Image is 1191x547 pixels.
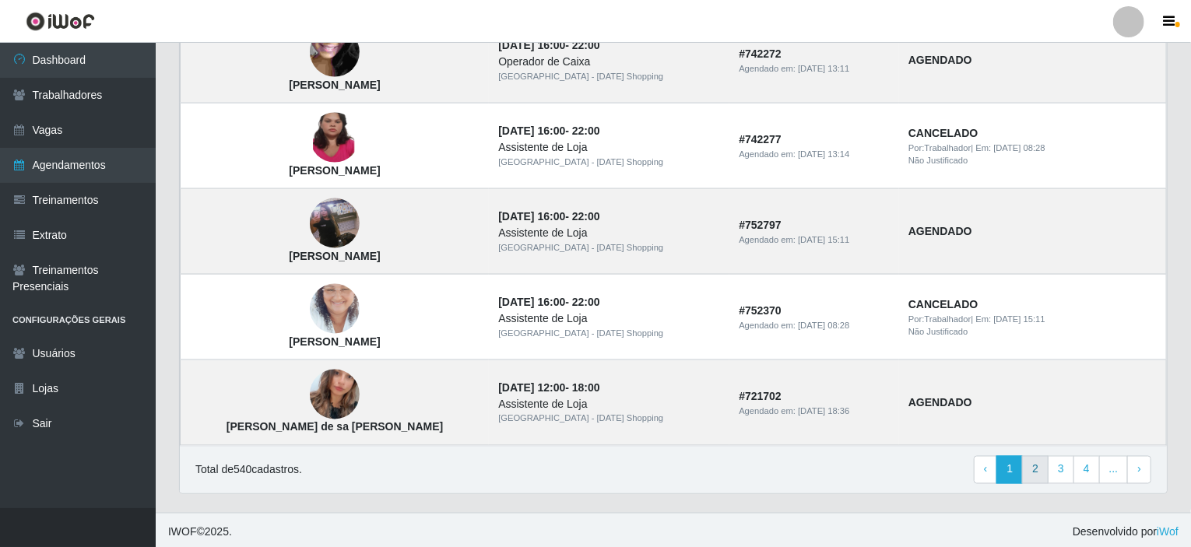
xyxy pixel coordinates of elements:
[310,265,360,354] img: Izabel Cristina da Silva Santos
[994,314,1045,324] time: [DATE] 15:11
[168,526,197,538] span: IWOF
[310,82,360,193] img: Juliana Sousa do Nascimento
[908,298,978,310] strong: CANCELADO
[739,47,782,60] strong: # 742272
[289,164,380,177] strong: [PERSON_NAME]
[1022,456,1049,484] a: 2
[908,314,971,324] span: Por: Trabalhador
[908,142,1157,155] div: | Em:
[984,463,988,475] span: ‹
[739,62,890,75] div: Agendado em:
[498,296,565,308] time: [DATE] 16:00
[1048,456,1074,484] a: 3
[498,156,720,169] div: [GEOGRAPHIC_DATA] - [DATE] Shopping
[739,233,890,247] div: Agendado em:
[498,210,565,223] time: [DATE] 16:00
[739,405,890,418] div: Agendado em:
[798,406,849,416] time: [DATE] 18:36
[498,241,720,254] div: [GEOGRAPHIC_DATA] - [DATE] Shopping
[739,133,782,146] strong: # 742277
[498,225,720,241] div: Assistente de Loja
[498,396,720,412] div: Assistente de Loja
[798,235,849,244] time: [DATE] 15:11
[798,149,849,159] time: [DATE] 13:14
[26,12,95,31] img: CoreUI Logo
[908,54,972,66] strong: AGENDADO
[1137,463,1141,475] span: ›
[498,39,599,51] strong: -
[498,70,720,83] div: [GEOGRAPHIC_DATA] - [DATE] Shopping
[739,319,890,332] div: Agendado em:
[498,54,720,70] div: Operador de Caixa
[974,456,998,484] a: Previous
[739,219,782,231] strong: # 752797
[908,154,1157,167] div: Não Justificado
[798,64,849,73] time: [DATE] 13:11
[1073,456,1100,484] a: 4
[1073,524,1179,541] span: Desenvolvido por
[227,421,444,433] strong: [PERSON_NAME] de sa [PERSON_NAME]
[572,381,600,394] time: 18:00
[498,327,720,340] div: [GEOGRAPHIC_DATA] - [DATE] Shopping
[572,39,600,51] time: 22:00
[974,456,1151,484] nav: pagination
[289,79,380,91] strong: [PERSON_NAME]
[1099,456,1129,484] a: ...
[1157,526,1179,538] a: iWof
[498,310,720,327] div: Assistente de Loja
[310,180,360,268] img: Daniely Dayane Lourenço de Sousa
[498,412,720,426] div: [GEOGRAPHIC_DATA] - [DATE] Shopping
[908,325,1157,338] div: Não Justificado
[908,225,972,237] strong: AGENDADO
[289,250,380,262] strong: [PERSON_NAME]
[195,462,302,479] p: Total de 540 cadastros.
[498,381,599,394] strong: -
[572,296,600,308] time: 22:00
[572,124,600,137] time: 22:00
[498,139,720,156] div: Assistente de Loja
[739,148,890,161] div: Agendado em:
[739,304,782,317] strong: # 752370
[498,124,599,137] strong: -
[798,321,849,330] time: [DATE] 08:28
[908,143,971,153] span: Por: Trabalhador
[168,524,232,541] span: © 2025 .
[908,313,1157,326] div: | Em:
[1127,456,1151,484] a: Next
[572,210,600,223] time: 22:00
[498,210,599,223] strong: -
[908,396,972,408] strong: AGENDADO
[908,127,978,139] strong: CANCELADO
[739,390,782,402] strong: # 721702
[996,456,1023,484] a: 1
[310,350,360,439] img: kamilla Hellen Ferreira de sa Miguel
[289,335,380,348] strong: [PERSON_NAME]
[994,143,1045,153] time: [DATE] 08:28
[498,381,565,394] time: [DATE] 12:00
[498,124,565,137] time: [DATE] 16:00
[498,39,565,51] time: [DATE] 16:00
[498,296,599,308] strong: -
